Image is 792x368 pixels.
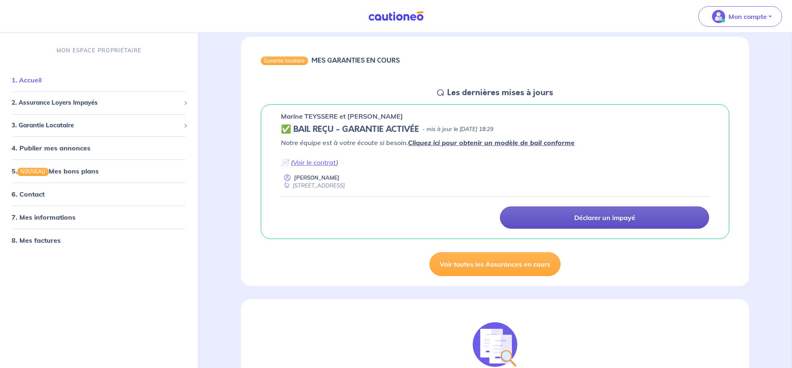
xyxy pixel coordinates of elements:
[12,190,45,199] a: 6. Contact
[12,167,99,175] a: 5.NOUVEAUMes bons plans
[422,126,493,134] p: - mis à jour le [DATE] 18:29
[12,76,42,84] a: 1. Accueil
[12,237,61,245] a: 8. Mes factures
[429,253,561,277] a: Voir toutes les Assurances en cours
[3,209,195,226] div: 7. Mes informations
[3,95,195,111] div: 2. Assurance Loyers Impayés
[293,159,336,167] a: Voir le contrat
[294,174,339,182] p: [PERSON_NAME]
[261,57,308,65] div: Garantie locataire
[57,47,141,54] p: MON ESPACE PROPRIÉTAIRE
[3,72,195,88] div: 1. Accueil
[3,232,195,249] div: 8. Mes factures
[698,6,782,27] button: illu_account_valid_menu.svgMon compte
[3,163,195,179] div: 5.NOUVEAUMes bons plans
[12,98,180,108] span: 2. Assurance Loyers Impayés
[281,125,709,135] div: state: CONTRACT-VALIDATED, Context: IN-LANDLORD,IS-GL-CAUTION-IN-LANDLORD
[281,159,338,167] em: 📄 ( )
[3,140,195,156] div: 4. Publier mes annonces
[365,11,427,21] img: Cautioneo
[281,139,575,147] em: Notre équipe est à votre écoute si besoin.
[500,207,709,229] a: Déclarer un impayé
[12,121,180,130] span: 3. Garantie Locataire
[12,213,75,222] a: 7. Mes informations
[281,112,403,122] p: Marine TEYSSERE et [PERSON_NAME]
[574,214,635,222] p: Déclarer un impayé
[3,186,195,203] div: 6. Contact
[3,117,195,134] div: 3. Garantie Locataire
[447,88,553,98] h5: Les dernières mises à jours
[281,125,419,135] h5: ✅ BAIL REÇU - GARANTIE ACTIVÉE
[12,144,90,152] a: 4. Publier mes annonces
[728,12,767,21] p: Mon compte
[712,10,725,23] img: illu_account_valid_menu.svg
[311,57,400,65] h6: MES GARANTIES EN COURS
[408,139,575,147] a: Cliquez ici pour obtenir un modèle de bail conforme
[473,323,517,367] img: justif-loupe
[281,182,345,190] div: [STREET_ADDRESS]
